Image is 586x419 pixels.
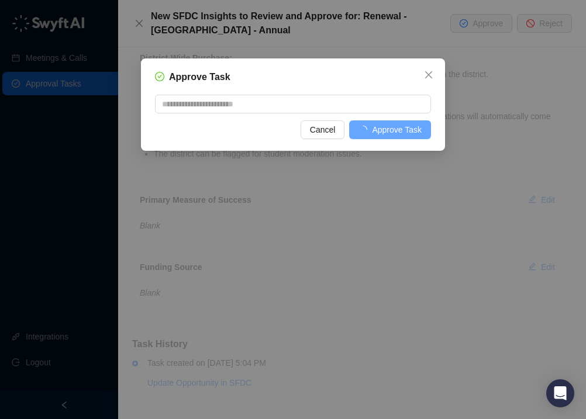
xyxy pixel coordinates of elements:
[372,123,422,136] span: Approve Task
[424,70,433,79] span: close
[169,70,230,84] h5: Approve Task
[349,120,431,139] button: Approve Task
[310,123,336,136] span: Cancel
[155,72,164,81] span: check-circle
[301,120,345,139] button: Cancel
[359,126,367,134] span: loading
[546,379,574,407] div: Open Intercom Messenger
[419,65,438,84] button: Close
